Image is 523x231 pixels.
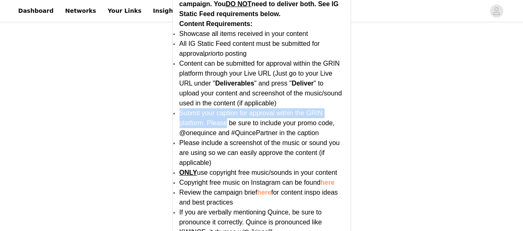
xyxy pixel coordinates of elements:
a: here [320,179,334,186]
span: Please include a screenshot of the music or sound you are using so we can easily approve the cont... [179,139,340,166]
span: use copyright free music/sounds in your content [179,169,337,176]
span: Submit your caption for approval within the GRIN platform. Please be sure to include your promo c... [179,110,334,136]
a: Dashboard [13,2,58,20]
span: All IG Static Feed content must be submitted for approval to posting [179,40,320,57]
strong: ONLY [179,169,197,176]
strong: Content Requirements: [179,20,253,27]
div: avatar [492,5,500,18]
span: Content can be submitted for approval within the GRIN platform through your Live URL (Just go to ... [179,60,342,107]
a: Insights [148,2,184,20]
a: Networks [60,2,101,20]
strong: Deliverables [215,80,254,87]
em: prior [205,50,218,57]
a: here [257,189,271,196]
a: Your Links [103,2,146,20]
strong: Deliver [291,80,313,87]
span: DO NOT [226,0,251,7]
span: Copyright free music on Instagram can be found [179,179,321,186]
span: Showcase all items received in your content [179,30,308,37]
span: Review the campaign brief for content inspo ideas and best practices [179,189,338,206]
